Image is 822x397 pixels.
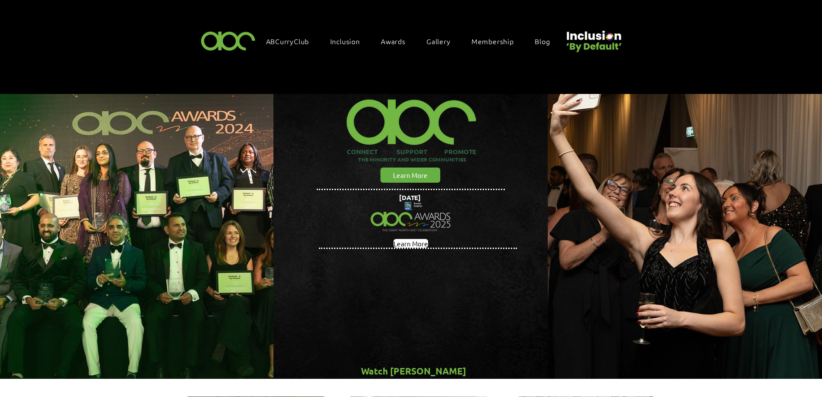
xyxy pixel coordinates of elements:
[326,32,373,50] div: Inclusion
[471,36,514,46] span: Membership
[198,28,258,53] img: ABC-Logo-Blank-Background-01-01-2.png
[422,32,464,50] a: Gallery
[262,32,563,50] nav: Site
[366,192,456,242] img: Northern Insights Double Pager Apr 2025.png
[347,147,476,156] span: CONNECT SUPPORT PROMOTE
[262,32,322,50] a: ABCurryClub
[393,171,428,180] span: Learn More
[535,36,550,46] span: Blog
[399,193,421,202] span: [DATE]
[426,36,451,46] span: Gallery
[467,32,527,50] a: Membership
[342,88,481,147] img: ABC-Logo-Blank-Background-01-01-2_edited.png
[530,32,563,50] a: Blog
[361,365,466,377] span: Watch [PERSON_NAME]
[393,239,428,248] a: Learn More
[266,36,309,46] span: ABCurryClub
[380,168,440,183] a: Learn More
[377,32,419,50] div: Awards
[358,156,466,163] span: THE MINORITY AND WIDER COMMUNITIES
[381,36,406,46] span: Awards
[563,23,623,53] img: Untitled design (22).png
[273,94,548,394] img: abc background hero black.png
[330,36,360,46] span: Inclusion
